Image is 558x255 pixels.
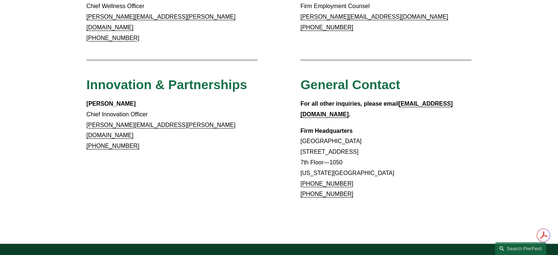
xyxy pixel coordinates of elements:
[349,111,350,117] strong: .
[300,126,472,200] p: [GEOGRAPHIC_DATA] [STREET_ADDRESS] 7th Floor—1050 [US_STATE][GEOGRAPHIC_DATA]
[87,143,139,149] a: [PHONE_NUMBER]
[495,242,546,255] a: Search this site
[87,14,236,30] a: [PERSON_NAME][EMAIL_ADDRESS][PERSON_NAME][DOMAIN_NAME]
[300,101,399,107] strong: For all other inquiries, please email
[300,14,448,20] a: [PERSON_NAME][EMAIL_ADDRESS][DOMAIN_NAME]
[300,77,400,92] span: General Contact
[87,77,247,92] span: Innovation & Partnerships
[87,101,136,107] strong: [PERSON_NAME]
[300,24,353,30] a: [PHONE_NUMBER]
[300,181,353,187] a: [PHONE_NUMBER]
[87,99,258,152] p: Chief Innovation Officer
[300,101,453,117] a: [EMAIL_ADDRESS][DOMAIN_NAME]
[87,35,139,41] a: [PHONE_NUMBER]
[87,122,236,139] a: [PERSON_NAME][EMAIL_ADDRESS][PERSON_NAME][DOMAIN_NAME]
[300,128,353,134] strong: Firm Headquarters
[300,191,353,197] a: [PHONE_NUMBER]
